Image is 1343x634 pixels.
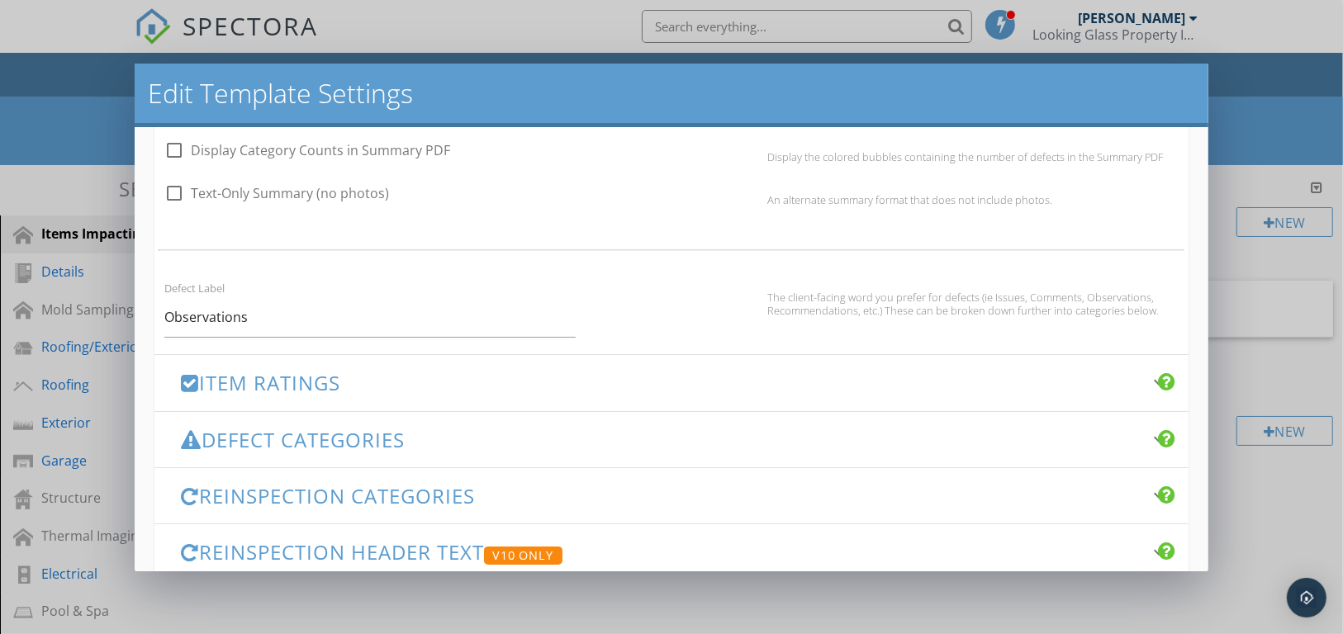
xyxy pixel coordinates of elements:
[181,371,1143,394] h3: Item Ratings
[191,142,450,158] label: Display Category Counts in Summary PDF
[1149,485,1169,505] i: keyboard_arrow_down
[181,485,1143,507] h3: Reinspection Categories
[484,546,562,565] div: V10 Only
[484,538,562,565] a: V10 Only
[164,281,225,296] label: Defect Label
[164,297,576,338] input: Recommendations, Observations, etc.
[181,428,1143,451] h3: Defect Categories
[767,193,1179,206] div: An alternate summary format that does not include photos.
[767,150,1179,163] div: Display the colored bubbles containing the number of defects in the Summary PDF
[1287,578,1326,617] div: Open Intercom Messenger
[1149,372,1169,392] i: keyboard_arrow_down
[767,291,1179,317] div: The client-facing word you prefer for defects (ie Issues, Comments, Observations, Recommendations...
[191,185,389,201] label: Text-Only Summary (no photos)
[1149,429,1169,449] i: keyboard_arrow_down
[148,77,1196,110] h2: Edit Template Settings
[1149,542,1169,562] i: keyboard_arrow_down
[181,541,1143,565] h3: Reinspection Header Text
